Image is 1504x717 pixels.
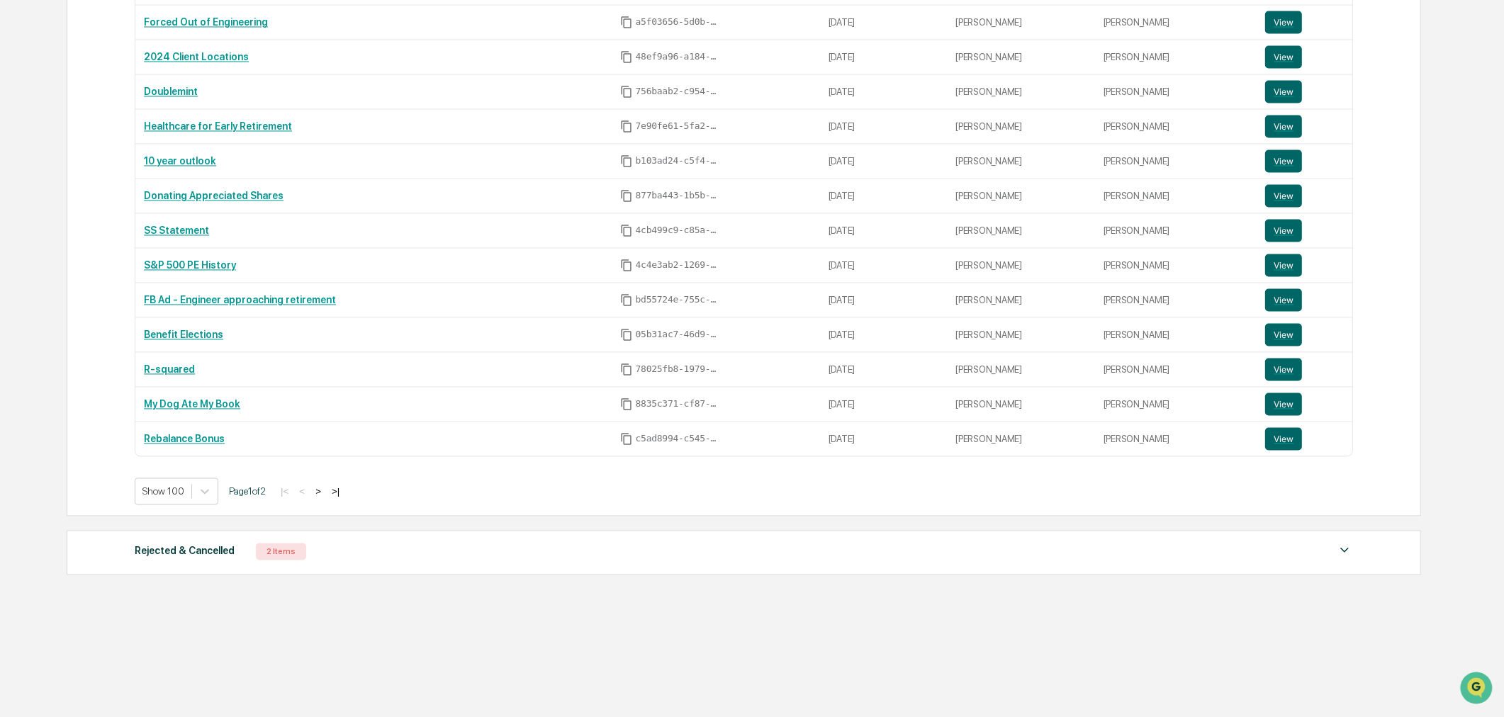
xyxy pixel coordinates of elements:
button: View [1265,11,1302,33]
td: [DATE] [820,109,948,144]
a: View [1265,254,1344,276]
td: [PERSON_NAME] [1095,144,1257,179]
span: Pylon [141,240,172,251]
a: Healthcare for Early Retirement [144,120,292,132]
button: |< [276,485,293,497]
div: Rejected & Cancelled [135,541,235,560]
td: [PERSON_NAME] [1095,387,1257,422]
span: Copy Id [620,259,633,271]
span: Copy Id [620,363,633,376]
span: Copy Id [620,432,633,445]
a: 2024 Client Locations [144,51,249,62]
td: [PERSON_NAME] [947,109,1094,144]
a: View [1265,149,1344,172]
a: View [1265,115,1344,137]
td: [DATE] [820,352,948,387]
span: bd55724e-755c-445c-9809-dbf67ec9dd92 [636,294,721,305]
td: [DATE] [820,387,948,422]
a: R-squared [144,363,195,375]
button: View [1265,323,1302,346]
div: 🔎 [14,207,26,218]
span: Copy Id [620,16,633,28]
td: [PERSON_NAME] [1095,40,1257,74]
button: View [1265,184,1302,207]
span: Copy Id [620,293,633,306]
a: View [1265,184,1344,207]
div: 🗄️ [103,180,114,191]
td: [PERSON_NAME] [947,283,1094,317]
td: [PERSON_NAME] [947,248,1094,283]
span: 877ba443-1b5b-4c4c-aa8a-fd09ec64969f [636,190,721,201]
td: [DATE] [820,179,948,213]
span: 4cb499c9-c85a-4cd0-8c6b-7a7432f7dee0 [636,225,721,236]
button: View [1265,45,1302,68]
button: View [1265,288,1302,311]
span: 78025fb8-1979-4000-8f23-ebdbe3688d6b [636,363,721,375]
td: [DATE] [820,213,948,248]
td: [DATE] [820,74,948,109]
td: [DATE] [820,317,948,352]
td: [PERSON_NAME] [1095,213,1257,248]
a: S&P 500 PE History [144,259,236,271]
span: Copy Id [620,328,633,341]
a: View [1265,427,1344,450]
span: 8835c371-cf87-4b46-8b16-f97f702bfeef [636,398,721,410]
span: b103ad24-c5f4-47e2-a13b-2267e5f16ecc [636,155,721,166]
a: Benefit Elections [144,329,223,340]
button: > [311,485,325,497]
div: We're available if you need us! [48,123,179,134]
img: 1746055101610-c473b297-6a78-478c-a979-82029cc54cd1 [14,108,40,134]
td: [PERSON_NAME] [1095,74,1257,109]
button: View [1265,80,1302,103]
td: [DATE] [820,283,948,317]
a: Rebalance Bonus [144,433,225,444]
span: c5ad8994-c545-487e-a58d-3c9fc33d1641 [636,433,721,444]
a: My Dog Ate My Book [144,398,240,410]
span: Copy Id [620,189,633,202]
a: FB Ad - Engineer approaching retirement [144,294,336,305]
button: View [1265,393,1302,415]
td: [PERSON_NAME] [1095,317,1257,352]
span: Preclearance [28,179,91,193]
span: 7e90fe61-5fa2-498f-ab56-035250ad6c7c [636,120,721,132]
td: [PERSON_NAME] [1095,283,1257,317]
button: View [1265,358,1302,380]
span: 4c4e3ab2-1269-4b00-aae5-4a16546247e6 [636,259,721,271]
a: View [1265,358,1344,380]
iframe: Open customer support [1459,670,1497,708]
span: Copy Id [620,224,633,237]
td: [PERSON_NAME] [947,317,1094,352]
a: View [1265,288,1344,311]
td: [PERSON_NAME] [947,179,1094,213]
td: [PERSON_NAME] [947,213,1094,248]
span: Page 1 of 2 [229,485,266,497]
span: Data Lookup [28,205,89,220]
img: caret [1336,541,1353,558]
div: 🖐️ [14,180,26,191]
a: 🗄️Attestations [97,173,181,198]
a: Forced Out of Engineering [144,16,268,28]
span: 756baab2-c954-4cf1-9b01-d4dee8bb203d [636,86,721,97]
a: 10 year outlook [144,155,216,166]
a: Donating Appreciated Shares [144,190,284,201]
td: [PERSON_NAME] [947,352,1094,387]
td: [PERSON_NAME] [947,144,1094,179]
div: 2 Items [256,543,306,560]
a: View [1265,45,1344,68]
span: 48ef9a96-a184-4139-a412-b4b766368d59 [636,51,721,62]
button: View [1265,427,1302,450]
a: Powered byPylon [100,239,172,251]
td: [PERSON_NAME] [1095,248,1257,283]
span: Copy Id [620,85,633,98]
span: 05b31ac7-46d9-4f63-9af6-9065cc770f41 [636,329,721,340]
td: [PERSON_NAME] [947,40,1094,74]
a: 🔎Data Lookup [9,200,95,225]
td: [PERSON_NAME] [1095,422,1257,456]
a: SS Statement [144,225,209,236]
td: [PERSON_NAME] [947,5,1094,40]
a: 🖐️Preclearance [9,173,97,198]
span: Copy Id [620,50,633,63]
td: [PERSON_NAME] [1095,352,1257,387]
td: [DATE] [820,5,948,40]
a: View [1265,393,1344,415]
